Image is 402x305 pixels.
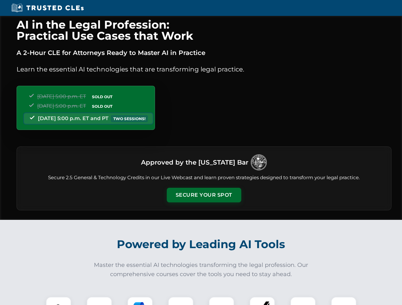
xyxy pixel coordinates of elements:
img: Logo [251,154,267,170]
span: [DATE] 5:00 p.m. ET [37,93,86,99]
h2: Powered by Leading AI Tools [25,233,377,255]
span: SOLD OUT [90,93,115,100]
p: Master the essential AI technologies transforming the legal profession. Our comprehensive courses... [90,261,313,279]
span: SOLD OUT [90,103,115,110]
button: Secure Your Spot [167,188,241,202]
p: A 2-Hour CLE for Attorneys Ready to Master AI in Practice [17,48,391,58]
p: Secure 2.5 General & Technology Credits in our Live Webcast and learn proven strategies designed ... [25,174,384,181]
span: [DATE] 5:00 p.m. ET [37,103,86,109]
p: Learn the essential AI technologies that are transforming legal practice. [17,64,391,74]
img: Trusted CLEs [10,3,86,13]
h3: Approved by the [US_STATE] Bar [141,157,248,168]
h1: AI in the Legal Profession: Practical Use Cases that Work [17,19,391,41]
